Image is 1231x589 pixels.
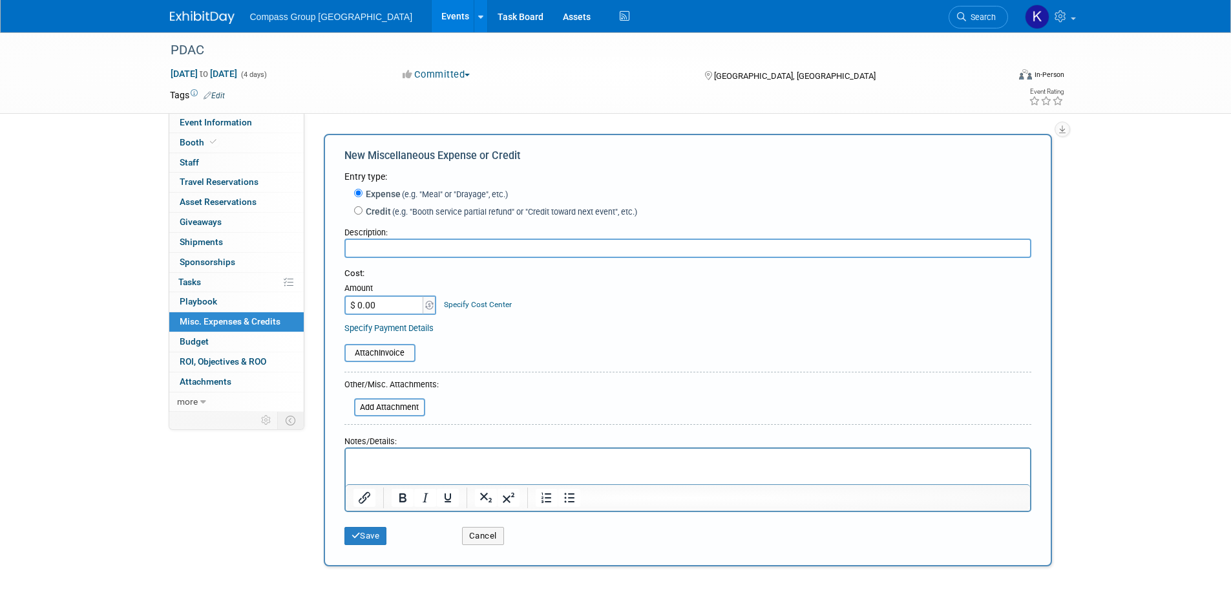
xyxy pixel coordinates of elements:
a: Staff [169,153,304,173]
a: Travel Reservations [169,173,304,192]
label: Credit [363,205,637,218]
button: Save [344,527,387,545]
button: Committed [398,68,475,81]
button: Underline [437,489,459,507]
a: Edit [204,91,225,100]
div: Cost: [344,268,1031,280]
span: (e.g. "Meal" or "Drayage", etc.) [401,189,508,199]
img: Format-Inperson.png [1019,69,1032,80]
a: Giveaways [169,213,304,232]
button: Bullet list [558,489,580,507]
a: Specify Cost Center [444,300,512,309]
span: Misc. Expenses & Credits [180,316,280,327]
a: Playbook [169,292,304,312]
span: Attachments [180,376,231,387]
span: to [198,69,210,79]
a: Asset Reservations [169,193,304,212]
i: Booth reservation complete [210,138,216,145]
span: [GEOGRAPHIC_DATA], [GEOGRAPHIC_DATA] [714,71,876,81]
a: more [169,392,304,412]
img: Krystal Dupuis [1025,5,1049,29]
div: Event Format [932,67,1065,87]
button: Italic [414,489,436,507]
span: Budget [180,336,209,347]
span: (e.g. "Booth service partial refund" or "Credit toward next event", etc.) [391,207,637,217]
span: Booth [180,137,219,147]
div: Notes/Details: [344,430,1031,447]
button: Superscript [498,489,520,507]
span: ROI, Objectives & ROO [180,356,266,367]
a: Tasks [169,273,304,292]
button: Subscript [475,489,497,507]
span: Giveaways [180,217,222,227]
a: Misc. Expenses & Credits [169,312,304,332]
span: Search [966,12,996,22]
td: Tags [170,89,225,102]
span: Compass Group [GEOGRAPHIC_DATA] [250,12,413,22]
a: Attachments [169,372,304,392]
span: [DATE] [DATE] [170,68,238,80]
a: Sponsorships [169,253,304,272]
div: PDAC [166,39,989,62]
a: Booth [169,133,304,153]
a: Budget [169,332,304,352]
div: New Miscellaneous Expense or Credit [344,149,1031,170]
iframe: Rich Text Area [346,449,1030,484]
td: Toggle Event Tabs [277,412,304,429]
span: (4 days) [240,70,267,79]
td: Personalize Event Tab Strip [255,412,278,429]
a: Shipments [169,233,304,252]
div: Description: [344,221,1031,239]
button: Bold [392,489,414,507]
img: ExhibitDay [170,11,235,24]
a: Specify Payment Details [344,323,434,333]
span: Sponsorships [180,257,235,267]
a: Event Information [169,113,304,133]
span: Asset Reservations [180,197,257,207]
span: Staff [180,157,199,167]
span: Event Information [180,117,252,127]
div: Amount [344,283,438,295]
button: Numbered list [536,489,558,507]
a: Search [949,6,1008,28]
button: Insert/edit link [353,489,375,507]
div: Entry type: [344,170,1031,183]
a: ROI, Objectives & ROO [169,352,304,372]
div: In-Person [1034,70,1064,80]
span: Playbook [180,296,217,306]
div: Event Rating [1029,89,1064,95]
span: Travel Reservations [180,177,258,187]
div: Other/Misc. Attachments: [344,379,439,394]
button: Cancel [462,527,504,545]
span: more [177,396,198,407]
label: Expense [363,187,508,200]
span: Tasks [178,277,201,287]
span: Shipments [180,237,223,247]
